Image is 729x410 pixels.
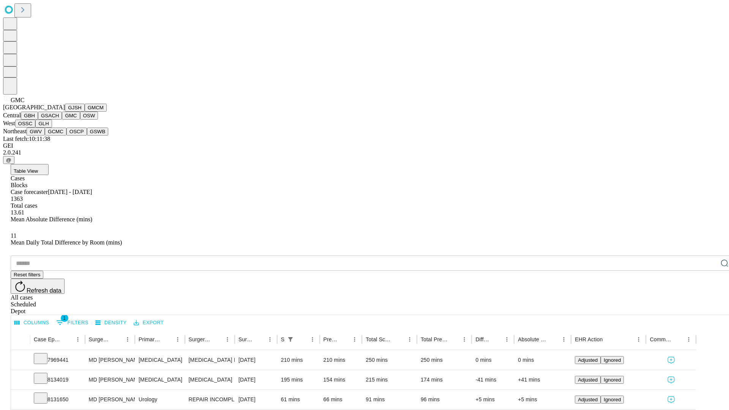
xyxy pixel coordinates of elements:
div: Total Predicted Duration [421,336,448,342]
span: Ignored [604,357,621,363]
div: [DATE] [238,350,273,370]
span: @ [6,157,11,163]
button: Sort [448,334,459,345]
div: 61 mins [281,390,316,409]
div: 96 mins [421,390,468,409]
div: Predicted In Room Duration [323,336,338,342]
span: Mean Absolute Difference (mins) [11,216,92,222]
div: [MEDICAL_DATA] [189,370,231,389]
button: Sort [297,334,307,345]
div: +41 mins [518,370,567,389]
button: Sort [112,334,122,345]
div: MD [PERSON_NAME] [PERSON_NAME] Md [89,370,131,389]
span: [GEOGRAPHIC_DATA] [3,104,65,110]
div: Scheduled In Room Duration [281,336,284,342]
button: Ignored [601,356,624,364]
span: 1 [61,314,68,322]
button: Density [93,317,129,329]
div: 215 mins [366,370,413,389]
span: Last fetch: 10:11:38 [3,136,50,142]
button: Expand [15,393,26,407]
button: Menu [502,334,512,345]
button: GSWB [87,128,109,136]
button: Sort [339,334,349,345]
button: OSW [80,112,98,120]
button: Menu [683,334,694,345]
div: 250 mins [366,350,413,370]
button: Sort [673,334,683,345]
span: GMC [11,97,24,103]
button: Adjusted [575,356,601,364]
div: +5 mins [475,390,510,409]
div: 174 mins [421,370,468,389]
span: Adjusted [578,377,598,383]
div: -41 mins [475,370,510,389]
span: Ignored [604,377,621,383]
button: Menu [307,334,318,345]
button: Sort [491,334,502,345]
button: Ignored [601,396,624,404]
button: Sort [211,334,222,345]
button: Menu [265,334,275,345]
button: Sort [254,334,265,345]
div: [DATE] [238,390,273,409]
span: 1363 [11,196,23,202]
span: Total cases [11,202,37,209]
div: MD [PERSON_NAME] Md [89,390,131,409]
div: 210 mins [281,350,316,370]
div: 1 active filter [285,334,296,345]
div: [DATE] [238,370,273,389]
span: Adjusted [578,397,598,402]
button: Export [132,317,166,329]
button: Show filters [285,334,296,345]
span: [DATE] - [DATE] [48,189,92,195]
span: Central [3,112,21,118]
div: 210 mins [323,350,358,370]
div: [MEDICAL_DATA] [139,350,181,370]
div: Comments [650,336,672,342]
button: Sort [548,334,559,345]
button: @ [3,156,14,164]
button: Adjusted [575,376,601,384]
span: Case forecaster [11,189,48,195]
div: Difference [475,336,490,342]
span: Mean Daily Total Difference by Room (mins) [11,239,122,246]
button: OSCP [66,128,87,136]
div: +5 mins [518,390,567,409]
div: 0 mins [518,350,567,370]
div: 154 mins [323,370,358,389]
span: Refresh data [27,287,62,294]
div: GEI [3,142,726,149]
button: Menu [73,334,83,345]
span: 11 [11,232,16,239]
button: Show filters [54,317,90,329]
button: Adjusted [575,396,601,404]
div: 91 mins [366,390,413,409]
button: Menu [172,334,183,345]
div: [MEDICAL_DATA] PARTIAL [MEDICAL_DATA] [MEDICAL_DATA] PRESERVING [189,350,231,370]
div: [MEDICAL_DATA] [139,370,181,389]
button: Refresh data [11,279,65,294]
span: Northeast [3,128,27,134]
span: Ignored [604,397,621,402]
div: 250 mins [421,350,468,370]
div: 8131650 [34,390,81,409]
div: Surgery Date [238,336,253,342]
button: Expand [15,354,26,367]
span: Adjusted [578,357,598,363]
div: 0 mins [475,350,510,370]
button: Menu [222,334,233,345]
button: Sort [62,334,73,345]
div: Primary Service [139,336,161,342]
button: Expand [15,374,26,387]
span: Table View [14,168,38,174]
button: Menu [349,334,360,345]
div: 66 mins [323,390,358,409]
div: 8134019 [34,370,81,389]
div: MD [PERSON_NAME] [PERSON_NAME] Md [89,350,131,370]
button: GMC [62,112,80,120]
div: 7969441 [34,350,81,370]
button: Reset filters [11,271,43,279]
div: REPAIR INCOMPLETE [MEDICAL_DATA] [189,390,231,409]
div: 195 mins [281,370,316,389]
